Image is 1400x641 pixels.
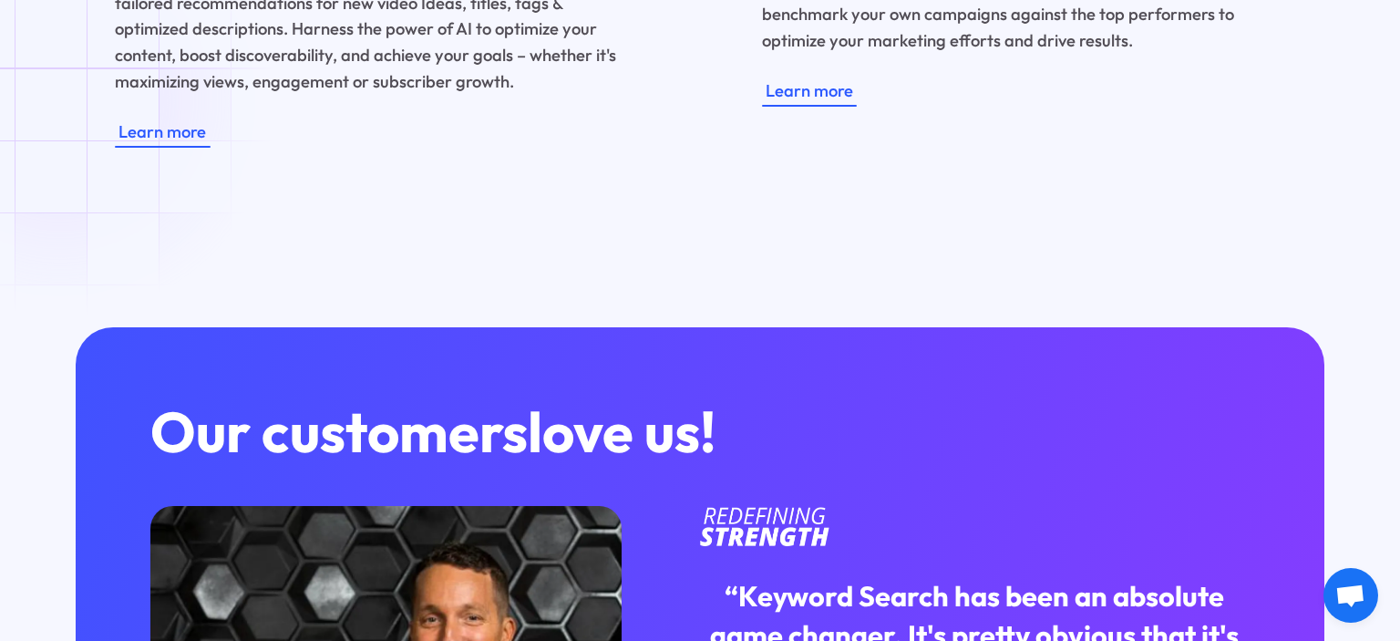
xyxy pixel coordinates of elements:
[115,118,210,148] a: Learn more
[118,119,206,146] div: Learn more
[150,402,1047,461] h3: Our customers
[762,77,857,107] a: Learn more
[1323,568,1378,623] div: Open chat
[766,78,853,105] div: Learn more
[528,396,716,467] span: love us!
[700,506,830,547] img: Redefining Strength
